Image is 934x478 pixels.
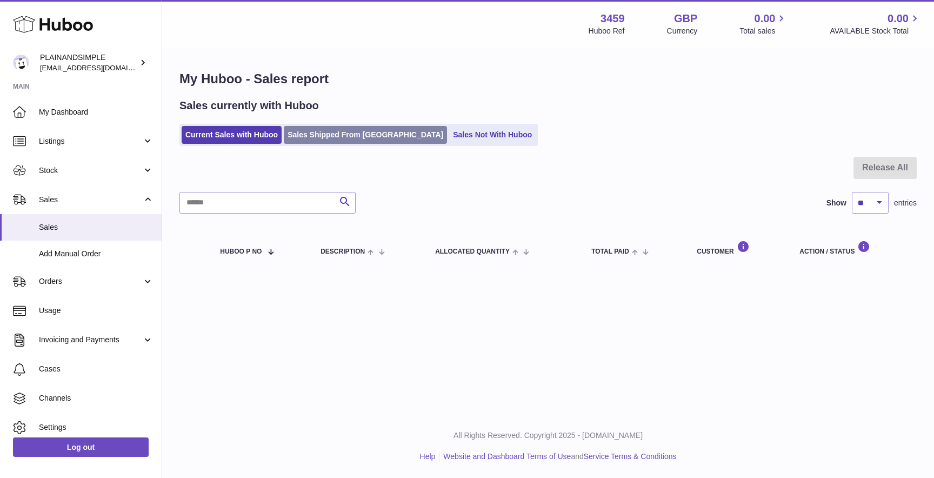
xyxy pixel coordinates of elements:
span: Huboo P no [220,248,262,255]
span: AVAILABLE Stock Total [830,26,921,36]
div: Action / Status [799,241,906,255]
a: Service Terms & Conditions [584,452,677,461]
span: 0.00 [888,11,909,26]
a: Help [420,452,436,461]
span: Orders [39,276,142,287]
h1: My Huboo - Sales report [179,70,917,88]
strong: 3459 [601,11,625,26]
a: 0.00 AVAILABLE Stock Total [830,11,921,36]
span: Settings [39,422,154,433]
a: Website and Dashboard Terms of Use [443,452,571,461]
label: Show [826,198,846,208]
div: Customer [697,241,778,255]
span: Sales [39,222,154,233]
a: Sales Not With Huboo [449,126,536,144]
h2: Sales currently with Huboo [179,98,319,113]
a: Sales Shipped From [GEOGRAPHIC_DATA] [284,126,447,144]
div: Huboo Ref [589,26,625,36]
span: Description [321,248,365,255]
p: All Rights Reserved. Copyright 2025 - [DOMAIN_NAME] [171,430,925,441]
img: duco@plainandsimple.com [13,55,29,71]
span: Usage [39,306,154,316]
strong: GBP [674,11,697,26]
a: Log out [13,437,149,457]
span: ALLOCATED Quantity [435,248,510,255]
div: PLAINANDSIMPLE [40,52,137,73]
span: Sales [39,195,142,205]
span: Add Manual Order [39,249,154,259]
span: Stock [39,165,142,176]
span: [EMAIL_ADDRESS][DOMAIN_NAME] [40,63,159,72]
span: Invoicing and Payments [39,335,142,345]
li: and [439,452,676,462]
span: Total sales [739,26,788,36]
a: Current Sales with Huboo [182,126,282,144]
span: Total paid [591,248,629,255]
span: Channels [39,393,154,403]
span: 0.00 [755,11,776,26]
span: Cases [39,364,154,374]
a: 0.00 Total sales [739,11,788,36]
div: Currency [667,26,698,36]
span: entries [894,198,917,208]
span: My Dashboard [39,107,154,117]
span: Listings [39,136,142,147]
